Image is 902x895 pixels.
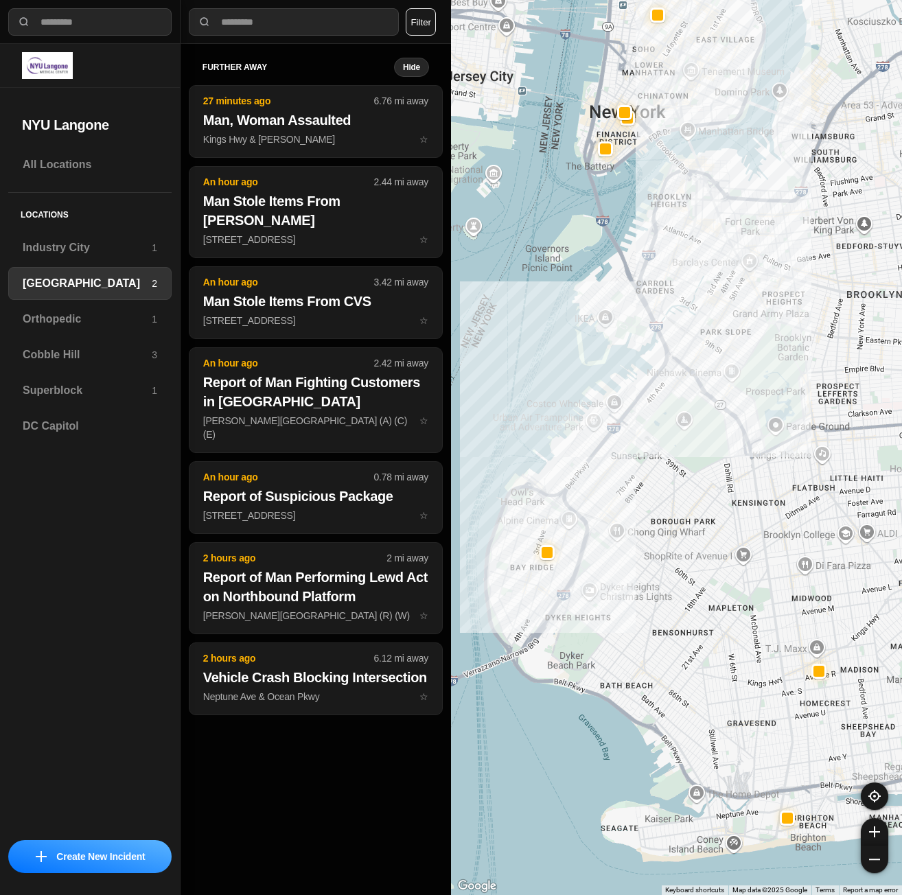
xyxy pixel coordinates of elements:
[816,886,835,894] a: Terms (opens in new tab)
[203,111,428,130] h2: Man, Woman Assaulted
[454,877,500,895] img: Google
[419,134,428,145] span: star
[869,854,880,865] img: zoom-out
[189,461,443,534] button: An hour ago0.78 mi awayReport of Suspicious Package[STREET_ADDRESS]star
[189,133,443,145] a: 27 minutes ago6.76 mi awayMan, Woman AssaultedKings Hwy & [PERSON_NAME]star
[419,234,428,245] span: star
[23,156,157,173] h3: All Locations
[189,642,443,715] button: 2 hours ago6.12 mi awayVehicle Crash Blocking IntersectionNeptune Ave & Ocean Pkwystar
[8,303,172,336] a: Orthopedic1
[843,886,898,894] a: Report a map error
[198,15,211,29] img: search
[8,231,172,264] a: Industry City1
[386,551,428,565] p: 2 mi away
[203,470,374,484] p: An hour ago
[203,314,428,327] p: [STREET_ADDRESS]
[394,58,429,77] button: Hide
[203,356,374,370] p: An hour ago
[23,418,157,434] h3: DC Capitol
[868,790,881,802] img: recenter
[189,314,443,326] a: An hour ago3.42 mi awayMan Stole Items From CVS[STREET_ADDRESS]star
[189,347,443,453] button: An hour ago2.42 mi awayReport of Man Fighting Customers in [GEOGRAPHIC_DATA][PERSON_NAME][GEOGRAP...
[406,8,436,36] button: Filter
[665,885,724,895] button: Keyboard shortcuts
[189,542,443,634] button: 2 hours ago2 mi awayReport of Man Performing Lewd Act on Northbound Platform[PERSON_NAME][GEOGRAP...
[8,193,172,231] h5: Locations
[203,509,428,522] p: [STREET_ADDRESS]
[203,175,374,189] p: An hour ago
[374,94,428,108] p: 6.76 mi away
[861,846,888,873] button: zoom-out
[189,690,443,702] a: 2 hours ago6.12 mi awayVehicle Crash Blocking IntersectionNeptune Ave & Ocean Pkwystar
[36,851,47,862] img: icon
[189,166,443,258] button: An hour ago2.44 mi awayMan Stole Items From [PERSON_NAME][STREET_ADDRESS]star
[8,267,172,300] a: [GEOGRAPHIC_DATA]2
[8,840,172,873] button: iconCreate New Incident
[203,551,386,565] p: 2 hours ago
[454,877,500,895] a: Open this area in Google Maps (opens a new window)
[189,85,443,158] button: 27 minutes ago6.76 mi awayMan, Woman AssaultedKings Hwy & [PERSON_NAME]star
[23,347,152,363] h3: Cobble Hill
[732,886,807,894] span: Map data ©2025 Google
[374,275,428,289] p: 3.42 mi away
[189,415,443,426] a: An hour ago2.42 mi awayReport of Man Fighting Customers in [GEOGRAPHIC_DATA][PERSON_NAME][GEOGRAP...
[419,691,428,702] span: star
[419,415,428,426] span: star
[56,850,145,863] p: Create New Incident
[8,410,172,443] a: DC Capitol
[17,15,31,29] img: search
[861,818,888,846] button: zoom-in
[8,338,172,371] a: Cobble Hill3
[203,487,428,506] h2: Report of Suspicious Package
[203,609,428,623] p: [PERSON_NAME][GEOGRAPHIC_DATA] (R) (W)
[152,241,157,255] p: 1
[203,132,428,146] p: Kings Hwy & [PERSON_NAME]
[8,148,172,181] a: All Locations
[23,382,152,399] h3: Superblock
[22,52,73,79] img: logo
[374,470,428,484] p: 0.78 mi away
[152,312,157,326] p: 1
[189,609,443,621] a: 2 hours ago2 mi awayReport of Man Performing Lewd Act on Northbound Platform[PERSON_NAME][GEOGRAP...
[203,62,394,73] h5: further away
[189,233,443,245] a: An hour ago2.44 mi awayMan Stole Items From [PERSON_NAME][STREET_ADDRESS]star
[203,690,428,704] p: Neptune Ave & Ocean Pkwy
[203,568,428,606] h2: Report of Man Performing Lewd Act on Northbound Platform
[203,414,428,441] p: [PERSON_NAME][GEOGRAPHIC_DATA] (A) (C) (E)
[203,94,374,108] p: 27 minutes ago
[23,275,152,292] h3: [GEOGRAPHIC_DATA]
[869,826,880,837] img: zoom-in
[23,240,152,256] h3: Industry City
[374,356,428,370] p: 2.42 mi away
[8,374,172,407] a: Superblock1
[189,509,443,521] a: An hour ago0.78 mi awayReport of Suspicious Package[STREET_ADDRESS]star
[152,277,157,290] p: 2
[374,175,428,189] p: 2.44 mi away
[189,266,443,339] button: An hour ago3.42 mi awayMan Stole Items From CVS[STREET_ADDRESS]star
[22,115,158,135] h2: NYU Langone
[419,315,428,326] span: star
[419,510,428,521] span: star
[203,373,428,411] h2: Report of Man Fighting Customers in [GEOGRAPHIC_DATA]
[203,651,374,665] p: 2 hours ago
[403,62,420,73] small: Hide
[152,348,157,362] p: 3
[152,384,157,397] p: 1
[203,668,428,687] h2: Vehicle Crash Blocking Intersection
[861,782,888,810] button: recenter
[419,610,428,621] span: star
[203,233,428,246] p: [STREET_ADDRESS]
[374,651,428,665] p: 6.12 mi away
[203,191,428,230] h2: Man Stole Items From [PERSON_NAME]
[203,292,428,311] h2: Man Stole Items From CVS
[23,311,152,327] h3: Orthopedic
[203,275,374,289] p: An hour ago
